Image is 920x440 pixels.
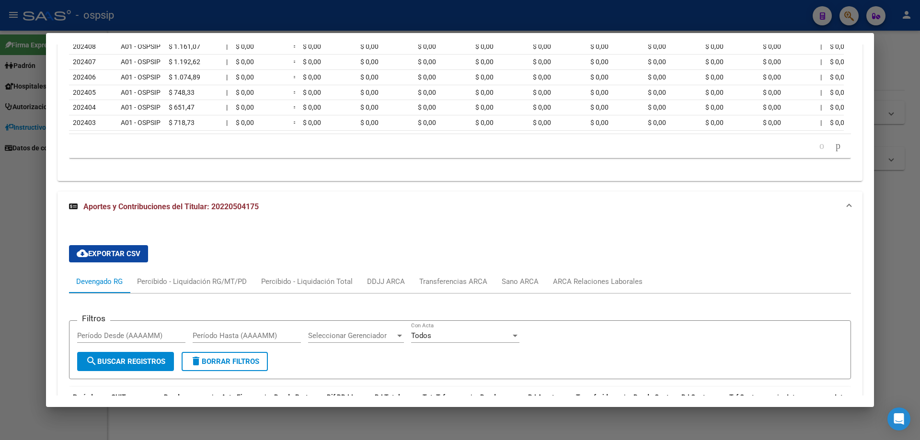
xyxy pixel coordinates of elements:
span: $ 0,00 [418,73,436,81]
datatable-header-cell: Período [69,387,107,429]
datatable-header-cell: Deuda Aporte [476,387,524,429]
span: $ 0,00 [590,58,609,66]
datatable-header-cell: Deuda [160,387,208,429]
span: $ 0,00 [475,43,494,50]
span: $ 0,00 [648,43,666,50]
span: $ 0,00 [648,73,666,81]
span: $ 0,00 [533,58,551,66]
span: Buscar Registros [86,357,165,366]
mat-icon: cloud_download [77,248,88,259]
span: $ 0,00 [475,73,494,81]
span: 202408 [73,43,96,50]
datatable-header-cell: Intereses Contr. [783,387,831,429]
span: A01 - OSPSIP [121,58,161,66]
button: Exportar CSV [69,245,148,262]
span: Deuda [164,393,184,401]
span: | [226,103,228,111]
span: $ 0,00 [418,103,436,111]
span: $ 718,73 [169,119,195,126]
span: = [293,58,297,66]
span: $ 1.074,89 [169,73,200,81]
span: = [293,43,297,50]
mat-icon: delete [190,355,202,367]
span: Trf Contr. [729,393,758,401]
span: $ 0,00 [475,89,494,96]
span: $ 0,00 [648,58,666,66]
datatable-header-cell: Intereses Aporte [831,387,879,429]
span: $ 0,00 [533,89,551,96]
span: DJ Contr. Total [681,393,709,412]
span: DJ Aporte Total [528,393,558,412]
span: | [226,89,228,96]
span: Transferido Aporte [576,393,612,412]
span: $ 0,00 [705,89,724,96]
span: $ 0,00 [475,119,494,126]
span: = [293,119,297,126]
mat-icon: search [86,355,97,367]
datatable-header-cell: Deuda Contr. [630,387,678,429]
span: $ 0,00 [303,89,321,96]
span: $ 0,00 [303,58,321,66]
span: A01 - OSPSIP [121,73,161,81]
span: $ 1.192,62 [169,58,200,66]
datatable-header-cell: Dif DDJJ y Trf. [323,387,371,429]
span: $ 0,00 [830,119,848,126]
span: 202406 [73,73,96,81]
datatable-header-cell: DJ Contr. Total [678,387,725,429]
span: | [212,393,214,401]
datatable-header-cell: Acta Fisca. [218,387,261,429]
span: A01 - OSPSIP [121,103,161,111]
span: $ 0,00 [763,43,781,50]
span: | [624,393,626,401]
datatable-header-cell: Trf Contr. [725,387,773,429]
span: 202405 [73,89,96,96]
span: DJ Total [375,393,400,401]
span: $ 0,00 [303,103,321,111]
span: Intereses Aporte [835,393,863,412]
span: $ 0,00 [236,89,254,96]
a: go to next page [831,141,845,151]
div: Percibido - Liquidación RG/MT/PD [137,276,247,287]
h3: Filtros [77,313,110,324]
span: $ 0,00 [533,119,551,126]
span: = [293,73,297,81]
span: Borrar Filtros [190,357,259,366]
span: Dif DDJJ y Trf. [327,393,358,412]
span: $ 0,00 [763,58,781,66]
span: = [293,89,297,96]
span: CUIT [111,393,126,401]
span: $ 0,00 [303,119,321,126]
span: $ 0,00 [360,103,379,111]
span: $ 748,33 [169,89,195,96]
datatable-header-cell: | [773,387,783,429]
span: Tot. Trf. [GEOGRAPHIC_DATA] [423,393,488,412]
div: Transferencias ARCA [419,276,487,287]
div: Sano ARCA [502,276,539,287]
span: $ 0,00 [236,58,254,66]
datatable-header-cell: Transferido Aporte [572,387,620,429]
span: | [226,119,228,126]
span: 202403 [73,119,96,126]
span: | [471,393,472,401]
span: Deuda Bruta x ARCA [274,393,317,412]
span: Aportes y Contribuciones del Titular: 20220504175 [83,202,259,211]
span: $ 0,00 [648,89,666,96]
datatable-header-cell: DJ Aporte Total [524,387,572,429]
span: | [226,58,228,66]
span: $ 0,00 [705,103,724,111]
div: Percibido - Liquidación Total [261,276,353,287]
span: $ 0,00 [763,73,781,81]
span: Todos [411,331,431,340]
span: $ 0,00 [590,119,609,126]
span: Seleccionar Gerenciador [308,331,395,340]
button: Borrar Filtros [182,352,268,371]
span: $ 0,00 [236,103,254,111]
span: $ 0,00 [360,43,379,50]
datatable-header-cell: Deuda Bruta x ARCA [270,387,323,429]
span: $ 0,00 [303,73,321,81]
span: $ 0,00 [648,103,666,111]
span: $ 0,00 [418,43,436,50]
span: $ 0,00 [533,103,551,111]
span: $ 651,47 [169,103,195,111]
div: DDJJ ARCA [367,276,405,287]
